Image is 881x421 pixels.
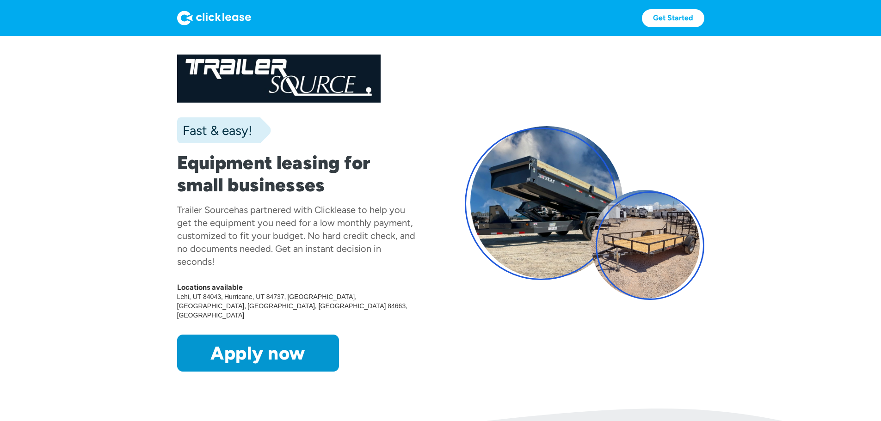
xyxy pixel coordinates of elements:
[177,301,248,311] div: [GEOGRAPHIC_DATA]
[177,335,339,372] a: Apply now
[287,292,358,301] div: [GEOGRAPHIC_DATA]
[247,301,409,311] div: [GEOGRAPHIC_DATA], [GEOGRAPHIC_DATA] 84663
[177,152,417,196] h1: Equipment leasing for small businesses
[177,204,415,267] div: has partnered with Clicklease to help you get the equipment you need for a low monthly payment, c...
[177,311,246,320] div: [GEOGRAPHIC_DATA]
[642,9,704,27] a: Get Started
[177,11,251,25] img: Logo
[177,292,224,301] div: Lehi, UT 84043
[177,283,417,292] div: Locations available
[177,204,234,215] div: Trailer Source
[177,121,252,140] div: Fast & easy!
[224,292,288,301] div: Hurricane, UT 84737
